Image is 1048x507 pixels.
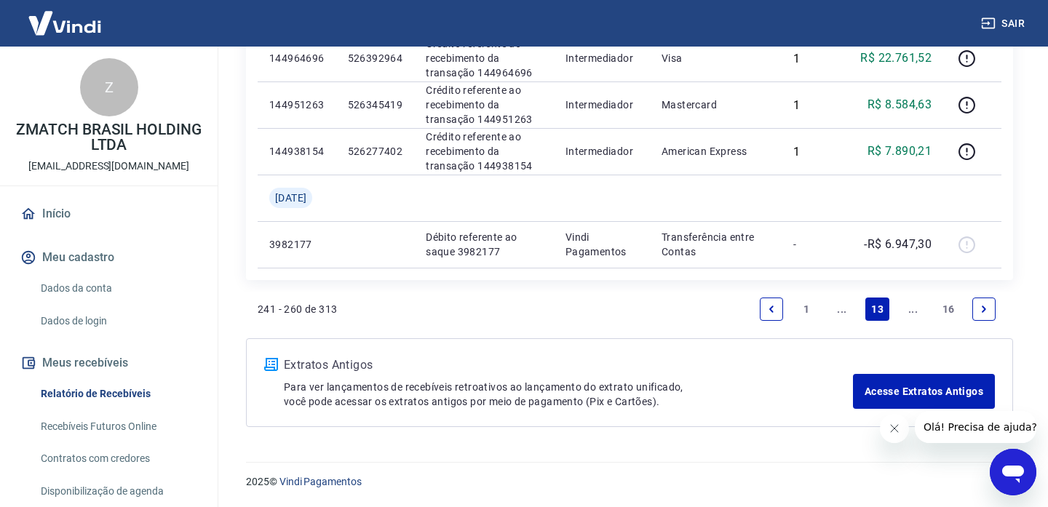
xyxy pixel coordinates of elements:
[35,379,200,409] a: Relatório de Recebíveis
[880,414,909,443] iframe: Fechar mensagem
[860,49,932,67] p: R$ 22.761,52
[865,298,889,321] a: Page 13 is your current page
[9,10,122,22] span: Olá! Precisa de ajuda?
[662,144,770,159] p: American Express
[35,274,200,303] a: Dados da conta
[565,144,638,159] p: Intermediador
[17,1,112,45] img: Vindi
[284,356,853,374] p: Extratos Antigos
[426,83,542,127] p: Crédito referente ao recebimento da transação 144951263
[12,122,206,153] p: ZMATCH BRASIL HOLDING LTDA
[793,145,836,159] div: 1
[662,230,770,259] p: Transferência entre Contas
[275,191,306,205] span: [DATE]
[269,237,325,252] p: 3982177
[269,51,325,65] p: 144964696
[565,230,638,259] p: Vindi Pagamentos
[264,358,278,371] img: ícone
[864,236,932,253] p: -R$ 6.947,30
[35,476,200,506] a: Disponibilização de agenda
[662,97,770,112] p: Mastercard
[990,449,1036,495] iframe: Botão para abrir a janela de mensagens
[426,36,542,80] p: Crédito referente ao recebimento da transação 144964696
[901,298,924,321] a: Jump forward
[35,412,200,442] a: Recebíveis Futuros Online
[28,159,189,174] p: [EMAIL_ADDRESS][DOMAIN_NAME]
[978,10,1031,37] button: Sair
[426,129,542,173] p: Crédito referente ao recebimento da transação 144938154
[35,444,200,474] a: Contratos com credores
[17,347,200,379] button: Meus recebíveis
[348,51,403,65] p: 526392964
[258,302,337,316] p: 241 - 260 de 313
[269,144,325,159] p: 144938154
[868,96,932,113] p: R$ 8.584,63
[793,52,836,65] div: 1
[348,97,403,112] p: 526345419
[284,380,853,409] p: Para ver lançamentos de recebíveis retroativos ao lançamento do extrato unificado, você pode aces...
[17,241,200,274] button: Meu cadastro
[868,143,932,160] p: R$ 7.890,21
[915,411,1036,443] iframe: Mensagem da empresa
[246,474,1013,490] p: 2025 ©
[80,58,138,116] div: Z
[793,237,836,252] p: -
[348,144,403,159] p: 526277402
[760,298,783,321] a: Previous page
[662,51,770,65] p: Visa
[795,298,818,321] a: Page 1
[972,298,996,321] a: Next page
[830,298,854,321] a: Jump backward
[35,306,200,336] a: Dados de login
[793,98,836,112] div: 1
[17,198,200,230] a: Início
[279,476,362,487] a: Vindi Pagamentos
[426,230,542,259] p: Débito referente ao saque 3982177
[937,298,961,321] a: Page 16
[565,51,638,65] p: Intermediador
[269,97,325,112] p: 144951263
[565,97,638,112] p: Intermediador
[853,374,995,409] a: Acesse Extratos Antigos
[754,292,1001,327] ul: Pagination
